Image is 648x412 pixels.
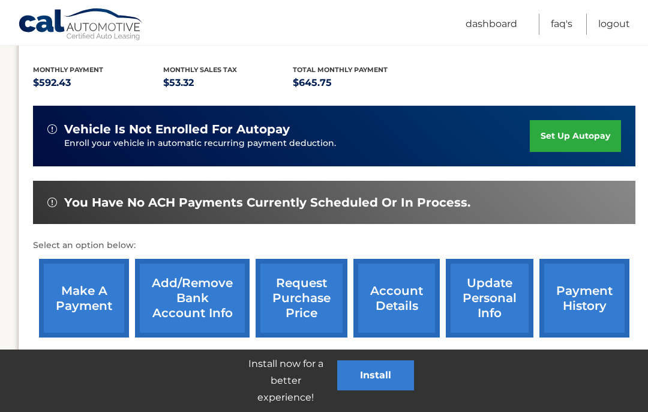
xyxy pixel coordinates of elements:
[33,74,163,91] p: $592.43
[163,74,293,91] p: $53.32
[64,137,530,150] p: Enroll your vehicle in automatic recurring payment deduction.
[135,259,250,338] a: Add/Remove bank account info
[33,65,103,74] span: Monthly Payment
[163,65,237,74] span: Monthly sales Tax
[293,74,423,91] p: $645.75
[18,8,144,43] a: Cal Automotive
[466,14,517,35] a: Dashboard
[539,259,629,338] a: payment history
[337,360,414,390] button: Install
[234,356,337,406] p: Install now for a better experience!
[47,198,57,207] img: alert-white.svg
[530,120,621,152] a: set up autopay
[39,259,129,338] a: make a payment
[353,259,440,338] a: account details
[47,124,57,134] img: alert-white.svg
[33,238,635,253] p: Select an option below:
[598,14,630,35] a: Logout
[64,122,290,137] span: vehicle is not enrolled for autopay
[446,259,533,338] a: update personal info
[256,259,347,338] a: request purchase price
[293,65,388,74] span: Total Monthly Payment
[551,14,572,35] a: FAQ's
[64,195,470,210] span: You have no ACH payments currently scheduled or in process.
